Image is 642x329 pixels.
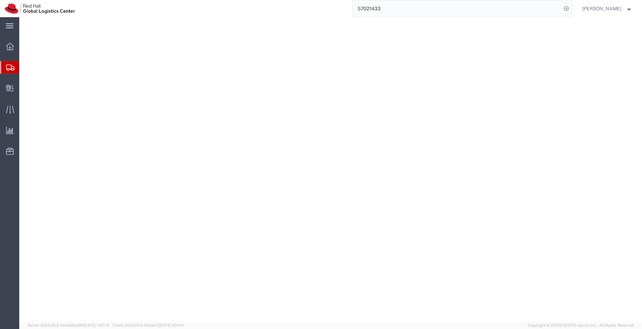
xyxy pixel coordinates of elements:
[84,323,109,327] span: [DATE] 11:47:12
[582,4,633,13] button: [PERSON_NAME]
[112,323,184,327] span: Client: 2025.20.0-8c6e0cf
[19,17,642,322] iframe: FS Legacy Container
[528,322,634,328] span: Copyright © [DATE]-[DATE] Agistix Inc., All Rights Reserved
[159,323,184,327] span: [DATE] 12:11:14
[28,323,109,327] span: Server: 2025.20.0-5efa686e39f
[5,3,75,14] img: logo
[352,0,562,17] input: Search for shipment number, reference number
[582,5,621,12] span: Pallav Sen Gupta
